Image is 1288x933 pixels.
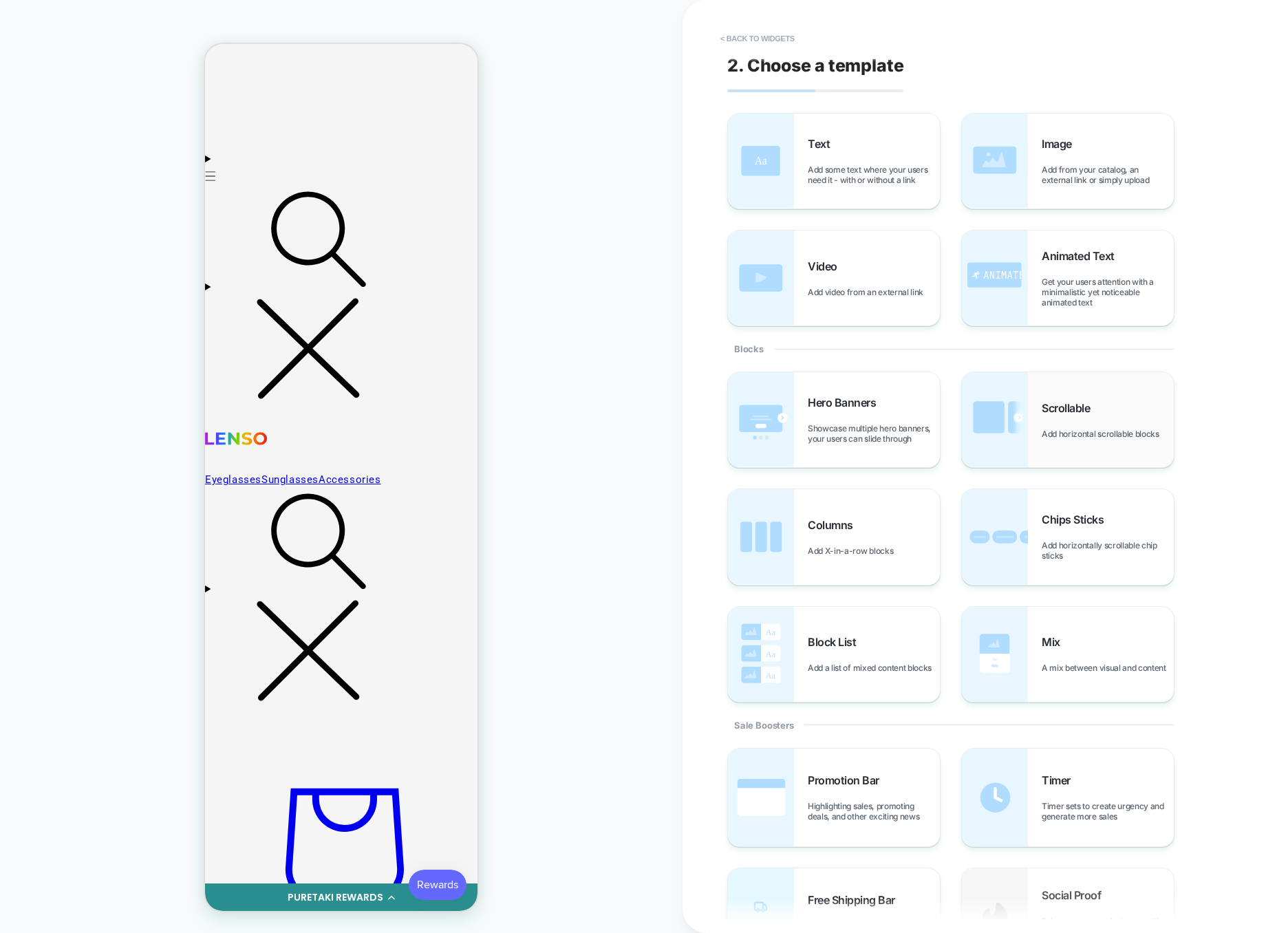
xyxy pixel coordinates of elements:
span: Animated Text [1042,249,1121,263]
span: Scrollable [1042,401,1097,415]
span: Add X-in-a-row blocks [808,546,900,556]
iframe: Button to open loyalty program pop-up [204,826,261,856]
span: Block List [808,635,863,649]
span: 2. Choose a template [727,55,904,76]
span: Add a list of mixed content blocks [808,663,938,673]
span: Add horizontal scrollable blocks [1042,429,1166,439]
span: Timer [1042,773,1077,787]
span: Showcase multiple hero banners, your users can slide through [808,423,940,444]
span: Image [1042,137,1079,151]
a: Sunglasses [56,429,114,443]
span: Chips Sticks [1042,513,1110,526]
span: Hero Banners [808,396,883,409]
span: A mix between visual and content [1042,663,1173,673]
span: Highlighting sales, promoting deals, and other exciting news [808,801,940,822]
span: Timer sets to create urgency and generate more sales [1042,801,1174,822]
button: < Back to widgets [713,28,802,50]
span: Social Proof [1042,888,1108,902]
span: Add from your catalog, an external link or simply upload [1042,164,1174,185]
span: Columns [808,518,860,532]
span: Text [808,137,837,151]
span: Video [808,259,844,273]
span: Get your users attention with a minimalistic yet noticeable animated text [1042,277,1174,308]
span: Add video from an external link [808,287,930,297]
span: Mix [1042,635,1067,649]
span: Free Shipping Bar [808,893,902,907]
div: Blocks [727,326,1174,372]
span: Add some text where your users need it - with or without a link [808,164,940,185]
div: Sale Boosters [727,703,1174,748]
a: Accessories [114,429,176,443]
span: Add horizontally scrollable chip sticks [1042,540,1174,561]
div: PURETAKI REWARDS [83,846,178,861]
span: Promotion Bar [808,773,886,787]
